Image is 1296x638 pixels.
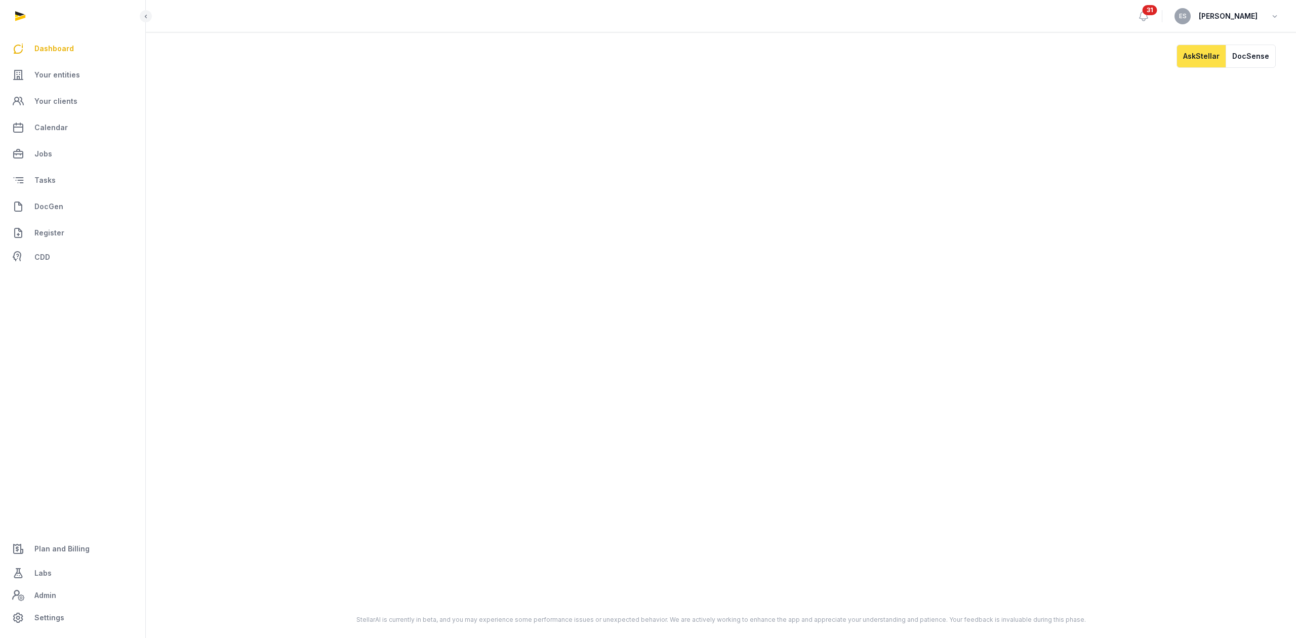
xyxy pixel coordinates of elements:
[1177,45,1226,68] button: AskStellar
[34,589,56,602] span: Admin
[34,148,52,160] span: Jobs
[8,606,137,630] a: Settings
[34,174,56,186] span: Tasks
[1199,10,1258,22] span: [PERSON_NAME]
[8,221,137,245] a: Register
[8,89,137,113] a: Your clients
[34,543,90,555] span: Plan and Billing
[8,115,137,140] a: Calendar
[8,168,137,192] a: Tasks
[261,616,1181,624] div: StellarAI is currently in beta, and you may experience some performance issues or unexpected beha...
[34,69,80,81] span: Your entities
[34,201,63,213] span: DocGen
[34,227,64,239] span: Register
[1226,45,1276,68] button: DocSense
[8,194,137,219] a: DocGen
[8,537,137,561] a: Plan and Billing
[8,36,137,61] a: Dashboard
[8,585,137,606] a: Admin
[34,95,77,107] span: Your clients
[1174,8,1191,24] button: ES
[8,63,137,87] a: Your entities
[8,142,137,166] a: Jobs
[34,43,74,55] span: Dashboard
[34,251,50,263] span: CDD
[34,122,68,134] span: Calendar
[8,247,137,267] a: CDD
[34,612,64,624] span: Settings
[34,567,52,579] span: Labs
[1143,5,1157,15] span: 31
[8,561,137,585] a: Labs
[1179,13,1187,19] span: ES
